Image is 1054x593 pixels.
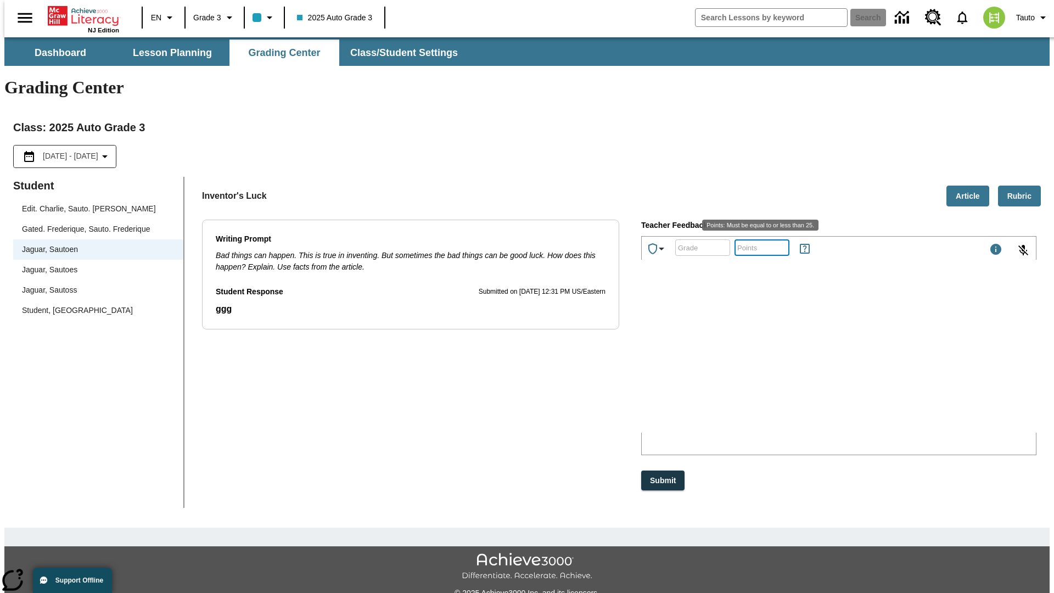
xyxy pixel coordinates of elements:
img: Achieve3000 Differentiate Accelerate Achieve [462,553,592,581]
p: Teacher Feedback [641,220,1036,232]
button: Profile/Settings [1012,8,1054,27]
img: avatar image [983,7,1005,29]
div: SubNavbar [4,37,1050,66]
input: Points: Must be equal to or less than 25. [735,233,789,262]
button: Select the date range menu item [18,150,111,163]
p: Inventor's Luck [202,189,267,203]
button: Grade: Grade 3, Select a grade [189,8,240,27]
button: Click to activate and allow voice recognition [1010,237,1036,264]
button: Class color is light blue. Change class color [248,8,281,27]
button: Language: EN, Select a language [146,8,181,27]
button: Class/Student Settings [341,40,467,66]
div: Points: Must be equal to or less than 25. [702,220,818,231]
a: Resource Center, Will open in new tab [918,3,948,32]
span: Grade 3 [193,12,221,24]
input: Grade: Letters, numbers, %, + and - are allowed. [675,233,730,262]
a: Notifications [948,3,977,32]
div: Gated. Frederique, Sauto. Frederique [13,219,183,239]
span: NJ Edition [88,27,119,33]
span: Grading Center [248,47,320,59]
div: Jaguar, Sautoes [22,264,77,276]
button: Rubric, Will open in new tab [998,186,1041,207]
span: Support Offline [55,577,103,584]
span: Dashboard [35,47,86,59]
h2: Class : 2025 Auto Grade 3 [13,119,1041,136]
button: Select a new avatar [977,3,1012,32]
div: Jaguar, Sautoss [22,284,77,296]
span: 2025 Auto Grade 3 [297,12,373,24]
button: Open side menu [9,2,41,34]
svg: Collapse Date Range Filter [98,150,111,163]
div: Jaguar, Sautoen [22,244,78,255]
p: Writing Prompt [216,233,606,245]
p: Bad things can happen. This is true in inventing. But sometimes the bad things can be good luck. ... [216,250,606,273]
span: Lesson Planning [133,47,212,59]
input: search field [696,9,847,26]
p: Student Response [216,286,283,298]
div: Home [48,4,119,33]
a: Home [48,5,119,27]
span: EN [151,12,161,24]
button: Support Offline [33,568,112,593]
button: Article, Will open in new tab [946,186,989,207]
div: Jaguar, Sautoen [13,239,183,260]
p: Student [13,177,183,194]
div: Jaguar, Sautoss [13,280,183,300]
button: Submit [641,471,685,491]
button: Grading Center [229,40,339,66]
div: Grade: Letters, numbers, %, + and - are allowed. [675,239,730,256]
div: Edit. Charlie, Sauto. [PERSON_NAME] [22,203,156,215]
div: Jaguar, Sautoes [13,260,183,280]
p: Student Response [216,303,606,316]
span: Class/Student Settings [350,47,458,59]
button: Dashboard [5,40,115,66]
div: SubNavbar [4,40,468,66]
div: Maximum 1000 characters Press Escape to exit toolbar and use left and right arrow keys to access ... [989,243,1002,258]
button: Achievements [642,238,672,260]
button: Rules for Earning Points and Achievements, Will open in new tab [794,238,816,260]
a: Data Center [888,3,918,33]
div: Student, [GEOGRAPHIC_DATA] [22,305,133,316]
p: Submitted on [DATE] 12:31 PM US/Eastern [479,287,606,298]
div: Gated. Frederique, Sauto. Frederique [22,223,150,235]
span: Tauto [1016,12,1035,24]
div: Points: Must be equal to or less than 25. [735,239,789,256]
button: Lesson Planning [117,40,227,66]
div: Student, [GEOGRAPHIC_DATA] [13,300,183,321]
div: Edit. Charlie, Sauto. [PERSON_NAME] [13,199,183,219]
span: [DATE] - [DATE] [43,150,98,162]
p: ggg [216,303,606,316]
h1: Grading Center [4,77,1050,98]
